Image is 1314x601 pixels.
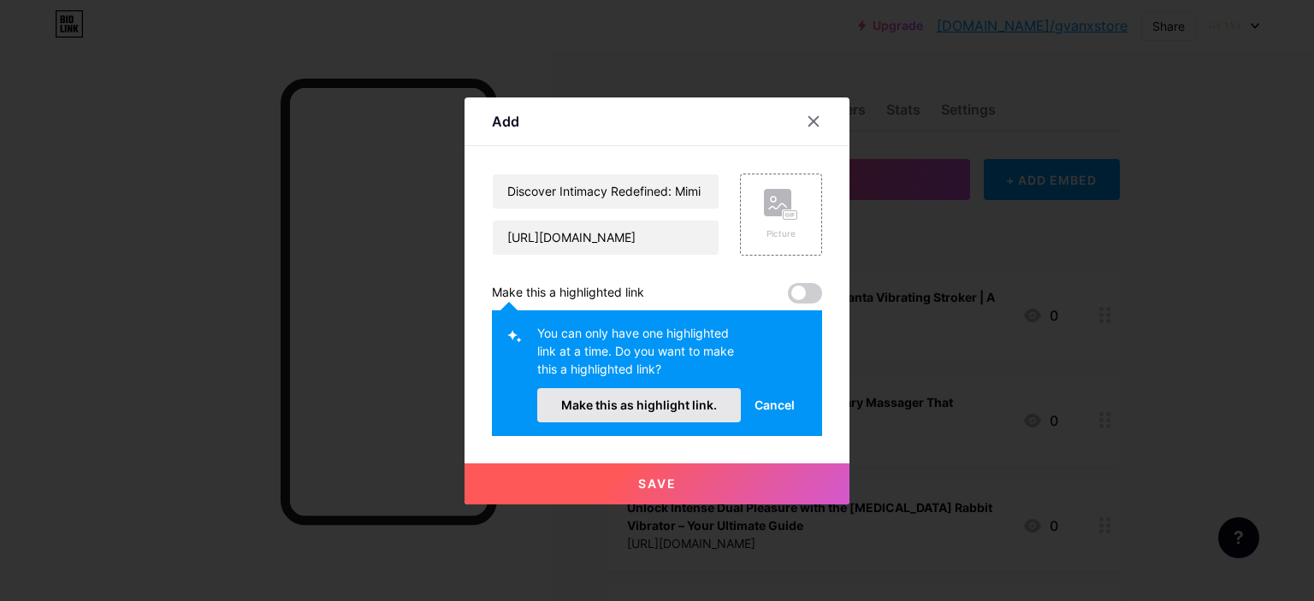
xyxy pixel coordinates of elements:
input: URL [493,221,719,255]
div: Picture [764,227,798,240]
input: Title [493,174,719,209]
span: Make this as highlight link. [561,398,717,412]
div: Add [492,111,519,132]
button: Make this as highlight link. [537,388,741,422]
div: You can only have one highlighted link at a time. Do you want to make this a highlighted link? [537,324,741,388]
button: Cancel [741,388,808,422]
button: Save [465,463,849,504]
span: Cancel [755,396,795,414]
div: Make this a highlighted link [492,283,644,303]
span: Save [638,476,677,491]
